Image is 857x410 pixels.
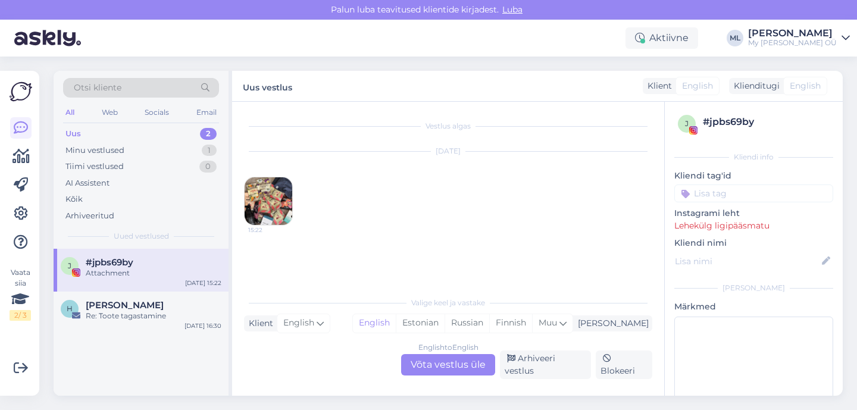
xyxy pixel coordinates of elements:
[499,4,526,15] span: Luba
[748,38,837,48] div: My [PERSON_NAME] OÜ
[185,278,221,287] div: [DATE] 15:22
[573,317,649,330] div: [PERSON_NAME]
[86,300,164,311] span: Helena Saastamoinen
[67,304,73,313] span: H
[65,161,124,173] div: Tiimi vestlused
[244,146,652,157] div: [DATE]
[184,321,221,330] div: [DATE] 16:30
[86,257,133,268] span: #jpbs69by
[674,237,833,249] p: Kliendi nimi
[674,301,833,313] p: Märkmed
[418,342,478,353] div: English to English
[353,314,396,332] div: English
[245,177,292,225] img: attachment
[194,105,219,120] div: Email
[65,193,83,205] div: Kõik
[65,210,114,222] div: Arhiveeritud
[489,314,532,332] div: Finnish
[283,317,314,330] span: English
[643,80,672,92] div: Klient
[248,226,293,234] span: 15:22
[74,82,121,94] span: Otsi kliente
[748,29,850,48] a: [PERSON_NAME]My [PERSON_NAME] OÜ
[10,80,32,103] img: Askly Logo
[596,350,652,379] div: Blokeeri
[202,145,217,157] div: 1
[200,128,217,140] div: 2
[244,317,273,330] div: Klient
[99,105,120,120] div: Web
[539,317,557,328] span: Muu
[65,177,110,189] div: AI Assistent
[243,78,292,94] label: Uus vestlus
[401,354,495,375] div: Võta vestlus üle
[674,170,833,182] p: Kliendi tag'id
[790,80,821,92] span: English
[10,310,31,321] div: 2 / 3
[114,231,169,242] span: Uued vestlused
[682,80,713,92] span: English
[703,115,830,129] div: # jpbs69by
[63,105,77,120] div: All
[244,121,652,132] div: Vestlus algas
[199,161,217,173] div: 0
[674,207,833,220] p: Instagrami leht
[727,30,743,46] div: ML
[748,29,837,38] div: [PERSON_NAME]
[675,255,820,268] input: Lisa nimi
[68,261,71,270] span: j
[674,220,833,232] p: Lehekülg ligipääsmatu
[244,298,652,308] div: Valige keel ja vastake
[625,27,698,49] div: Aktiivne
[10,267,31,321] div: Vaata siia
[674,152,833,162] div: Kliendi info
[500,350,591,379] div: Arhiveeri vestlus
[674,283,833,293] div: [PERSON_NAME]
[396,314,445,332] div: Estonian
[674,184,833,202] input: Lisa tag
[729,80,780,92] div: Klienditugi
[685,119,689,128] span: j
[445,314,489,332] div: Russian
[86,268,221,278] div: Attachment
[65,128,81,140] div: Uus
[142,105,171,120] div: Socials
[86,311,221,321] div: Re: Toote tagastamine
[65,145,124,157] div: Minu vestlused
